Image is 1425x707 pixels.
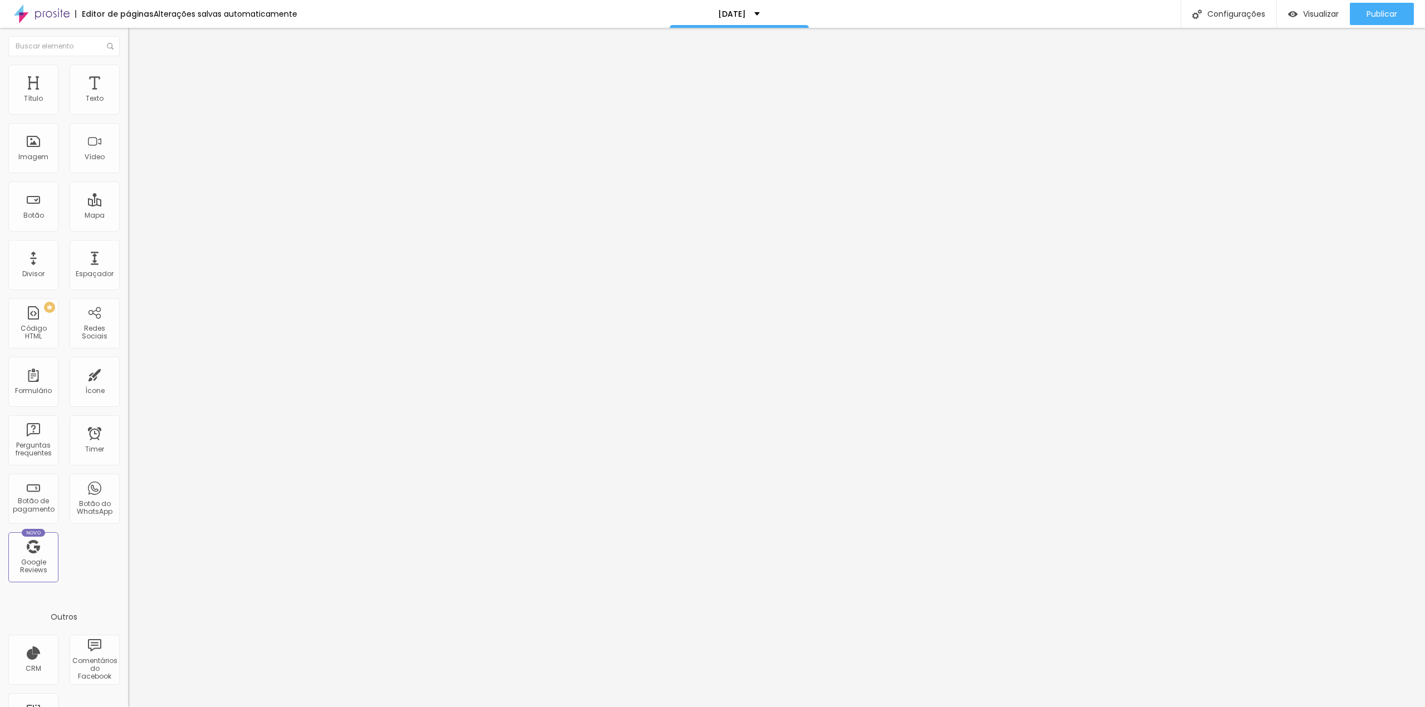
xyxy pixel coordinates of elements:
div: Redes Sociais [72,325,116,341]
div: Título [24,95,43,102]
div: Botão [23,212,44,219]
div: Editor de páginas [75,10,154,18]
p: [DATE] [718,10,746,18]
button: Visualizar [1277,3,1350,25]
img: Icone [1192,9,1202,19]
div: Google Reviews [11,558,55,575]
div: Formulário [15,387,52,395]
div: Código HTML [11,325,55,341]
div: Comentários do Facebook [72,657,116,681]
img: view-1.svg [1288,9,1298,19]
div: CRM [26,665,41,672]
div: Timer [85,445,104,453]
input: Buscar elemento [8,36,120,56]
div: Novo [22,529,46,537]
div: Botão do WhatsApp [72,500,116,516]
button: Publicar [1350,3,1414,25]
span: Publicar [1367,9,1397,18]
div: Botão de pagamento [11,497,55,513]
div: Imagem [18,153,48,161]
div: Texto [86,95,104,102]
span: Visualizar [1303,9,1339,18]
div: Divisor [22,270,45,278]
img: Icone [107,43,114,50]
div: Perguntas frequentes [11,441,55,458]
div: Alterações salvas automaticamente [154,10,297,18]
div: Mapa [85,212,105,219]
div: Espaçador [76,270,114,278]
div: Ícone [85,387,105,395]
div: Vídeo [85,153,105,161]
